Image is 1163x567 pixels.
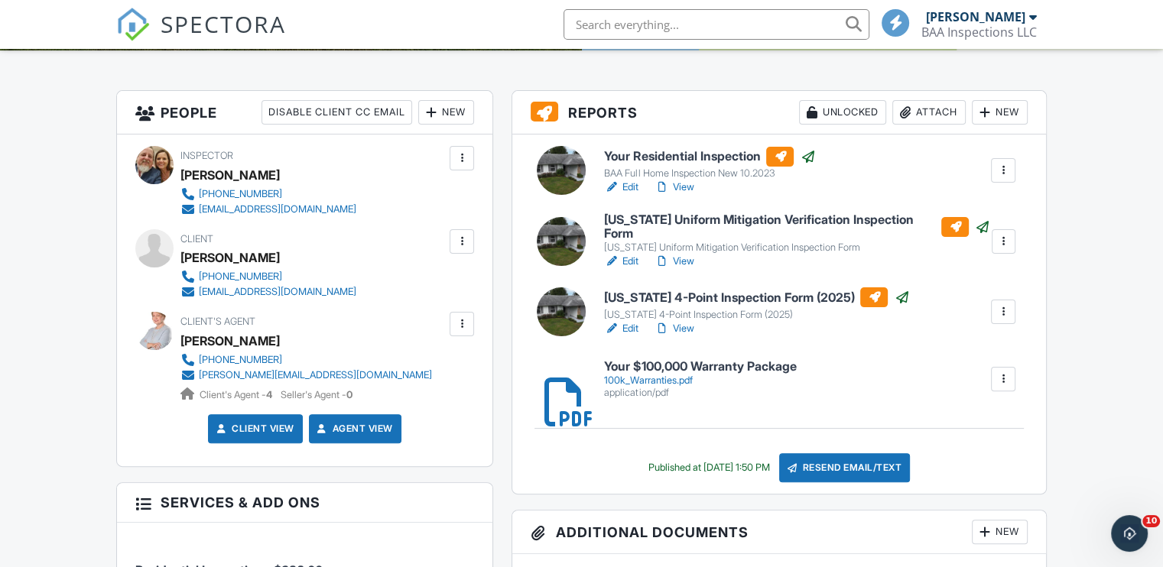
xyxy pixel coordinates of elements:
[654,180,694,195] a: View
[654,254,694,269] a: View
[262,100,412,125] div: Disable Client CC Email
[604,147,815,167] h6: Your Residential Inspection
[604,360,796,399] a: Your $100,000 Warranty Package 100k_Warranties.pdf application/pdf
[180,164,280,186] div: [PERSON_NAME]
[604,387,796,399] div: application/pdf
[972,100,1028,125] div: New
[604,213,989,254] a: [US_STATE] Uniform Mitigation Verification Inspection Form [US_STATE] Uniform Mitigation Verifica...
[512,91,1046,134] h3: Reports
[161,8,286,40] span: SPECTORA
[180,150,233,161] span: Inspector
[921,24,1037,40] div: BAA Inspections LLC
[604,241,989,254] div: [US_STATE] Uniform Mitigation Verification Inspection Form
[199,203,356,215] div: [EMAIL_ADDRESS][DOMAIN_NAME]
[604,321,638,336] a: Edit
[604,287,909,307] h6: [US_STATE] 4-Point Inspection Form (2025)
[180,269,356,284] a: [PHONE_NUMBER]
[213,421,294,436] a: Client View
[180,186,356,202] a: [PHONE_NUMBER]
[199,271,282,283] div: [PHONE_NUMBER]
[266,389,272,400] strong: 4
[654,321,694,336] a: View
[799,100,886,125] div: Unlocked
[180,284,356,300] a: [EMAIL_ADDRESS][DOMAIN_NAME]
[117,91,492,134] h3: People
[116,8,150,41] img: The Best Home Inspection Software - Spectora
[604,167,815,180] div: BAA Full Home Inspection New 10.2023
[180,233,213,245] span: Client
[604,374,796,387] div: 100k_Warranties.pdf
[604,309,909,321] div: [US_STATE] 4-Point Inspection Form (2025)
[926,9,1025,24] div: [PERSON_NAME]
[972,520,1028,544] div: New
[180,246,280,269] div: [PERSON_NAME]
[180,316,255,327] span: Client's Agent
[200,389,275,400] span: Client's Agent -
[117,483,492,523] h3: Services & Add ons
[604,287,909,321] a: [US_STATE] 4-Point Inspection Form (2025) [US_STATE] 4-Point Inspection Form (2025)
[604,147,815,180] a: Your Residential Inspection BAA Full Home Inspection New 10.2023
[604,180,638,195] a: Edit
[779,453,911,482] div: Resend Email/Text
[180,368,432,383] a: [PERSON_NAME][EMAIL_ADDRESS][DOMAIN_NAME]
[892,100,966,125] div: Attach
[1142,515,1160,527] span: 10
[1111,515,1148,552] iframe: Intercom live chat
[604,213,989,240] h6: [US_STATE] Uniform Mitigation Verification Inspection Form
[180,202,356,217] a: [EMAIL_ADDRESS][DOMAIN_NAME]
[604,360,796,374] h6: Your $100,000 Warranty Package
[199,354,282,366] div: [PHONE_NUMBER]
[314,421,393,436] a: Agent View
[180,329,280,352] a: [PERSON_NAME]
[604,254,638,269] a: Edit
[281,389,352,400] span: Seller's Agent -
[346,389,352,400] strong: 0
[180,352,432,368] a: [PHONE_NUMBER]
[564,9,869,40] input: Search everything...
[648,462,770,474] div: Published at [DATE] 1:50 PM
[199,286,356,298] div: [EMAIL_ADDRESS][DOMAIN_NAME]
[116,21,286,53] a: SPECTORA
[512,510,1046,554] h3: Additional Documents
[418,100,474,125] div: New
[199,188,282,200] div: [PHONE_NUMBER]
[199,369,432,381] div: [PERSON_NAME][EMAIL_ADDRESS][DOMAIN_NAME]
